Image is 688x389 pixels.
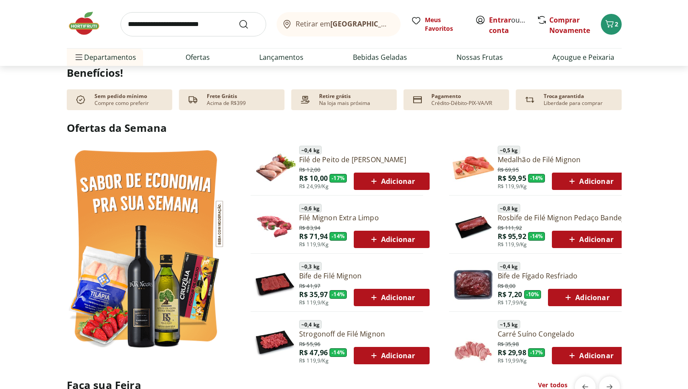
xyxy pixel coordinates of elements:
span: ~ 1,5 kg [498,320,520,329]
span: - 10 % [524,290,541,299]
a: Meus Favoritos [411,16,465,33]
span: R$ 41,97 [299,281,320,290]
span: Adicionar [563,292,609,303]
img: Hortifruti [67,10,110,36]
span: ~ 0,5 kg [498,146,520,154]
a: Nossas Frutas [456,52,503,62]
span: ou [489,15,528,36]
p: Na loja mais próxima [319,100,370,107]
img: Principal [254,263,296,305]
img: payment [298,93,312,107]
span: Adicionar [567,234,613,245]
p: Frete Grátis [207,93,237,100]
p: Compre como preferir [95,100,149,107]
p: Troca garantida [544,93,584,100]
button: Carrinho [601,14,622,35]
button: Adicionar [552,173,628,190]
span: R$ 24,99/Kg [299,183,329,190]
span: 2 [615,20,618,28]
b: [GEOGRAPHIC_DATA]/[GEOGRAPHIC_DATA] [330,19,476,29]
span: R$ 119,9/Kg [299,241,329,248]
span: Meus Favoritos [425,16,465,33]
span: R$ 47,96 [299,348,328,357]
span: Adicionar [368,350,415,361]
span: R$ 29,98 [498,348,526,357]
a: Bife de Fígado Resfriado [498,271,624,281]
span: ~ 0,3 kg [299,262,322,271]
a: Rosbife de Filé Mignon Pedaço Bandeja [498,213,628,222]
span: R$ 59,95 [498,173,526,183]
span: - 14 % [329,290,347,299]
span: Adicionar [368,292,415,303]
a: Entrar [489,15,511,25]
span: ~ 0,8 kg [498,204,520,212]
span: ~ 0,4 kg [299,146,322,154]
span: R$ 71,94 [299,232,328,241]
span: ~ 0,4 kg [299,320,322,329]
span: - 14 % [528,232,545,241]
span: R$ 119,9/Kg [299,299,329,306]
img: check [74,93,88,107]
a: Filé de Peito de [PERSON_NAME] [299,155,430,164]
img: Filé de Peito de Frango Resfriado [254,147,296,189]
span: Adicionar [368,234,415,245]
span: Departamentos [74,47,136,68]
span: Retirar em [296,20,391,28]
button: Adicionar [552,231,628,248]
img: Principal [254,321,296,363]
a: Bife de Filé Mignon [299,271,430,281]
p: Retire grátis [319,93,351,100]
img: Devolução [523,93,537,107]
span: R$ 119,9/Kg [498,183,527,190]
button: Retirar em[GEOGRAPHIC_DATA]/[GEOGRAPHIC_DATA] [277,12,401,36]
span: R$ 35,98 [498,339,519,348]
span: - 17 % [528,348,545,357]
span: R$ 111,92 [498,223,522,232]
span: - 14 % [329,348,347,357]
a: Medalhão de Filé Mignon [498,155,628,164]
a: Lançamentos [259,52,303,62]
span: R$ 7,20 [498,290,522,299]
span: - 14 % [528,174,545,183]
p: Crédito-Débito-PIX-VA/VR [431,100,492,107]
span: R$ 17,99/Kg [498,299,527,306]
button: Submit Search [238,19,259,29]
span: ~ 0,6 kg [299,204,322,212]
button: Adicionar [354,289,430,306]
p: Liberdade para comprar [544,100,603,107]
h2: Ofertas da Semana [67,121,622,135]
span: R$ 83,94 [299,223,320,232]
button: Adicionar [548,289,624,306]
span: R$ 12,00 [299,165,320,173]
span: R$ 69,95 [498,165,519,173]
span: - 14 % [329,232,347,241]
a: Bebidas Geladas [353,52,407,62]
span: ~ 0,4 kg [498,262,520,271]
span: R$ 10,00 [299,173,328,183]
img: Filé Mignon Extra Limpo [254,205,296,247]
img: Bife de Fígado Resfriado [453,263,494,305]
a: Açougue e Peixaria [552,52,614,62]
button: Adicionar [354,347,430,364]
a: Criar conta [489,15,537,35]
span: R$ 8,00 [498,281,516,290]
p: Acima de R$399 [207,100,246,107]
img: Principal [453,205,494,247]
img: Principal [453,321,494,363]
button: Adicionar [354,231,430,248]
p: Sem pedido mínimo [95,93,147,100]
input: search [121,12,266,36]
span: Adicionar [567,176,613,186]
p: Pagamento [431,93,461,100]
img: Ver todos [67,142,225,353]
button: Menu [74,47,84,68]
img: truck [186,93,200,107]
a: Strogonoff de Filé Mignon [299,329,430,339]
a: Ofertas [186,52,210,62]
a: Carré Suíno Congelado [498,329,628,339]
span: R$ 35,97 [299,290,328,299]
span: Adicionar [368,176,415,186]
button: Adicionar [552,347,628,364]
span: - 17 % [329,174,347,183]
button: Adicionar [354,173,430,190]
